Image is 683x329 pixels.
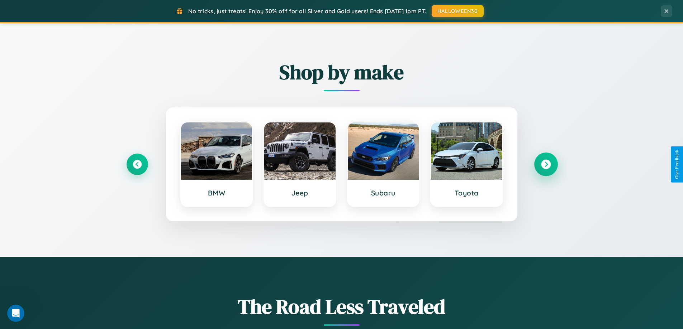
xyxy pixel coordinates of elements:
button: HALLOWEEN30 [432,5,484,17]
h3: Jeep [271,189,328,197]
h2: Shop by make [127,58,557,86]
span: No tricks, just treats! Enjoy 30% off for all Silver and Gold users! Ends [DATE] 1pm PT. [188,8,426,15]
div: Give Feedback [674,150,679,179]
iframe: Intercom live chat [7,305,24,322]
h3: Subaru [355,189,412,197]
h1: The Road Less Traveled [127,293,557,320]
h3: Toyota [438,189,495,197]
h3: BMW [188,189,245,197]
